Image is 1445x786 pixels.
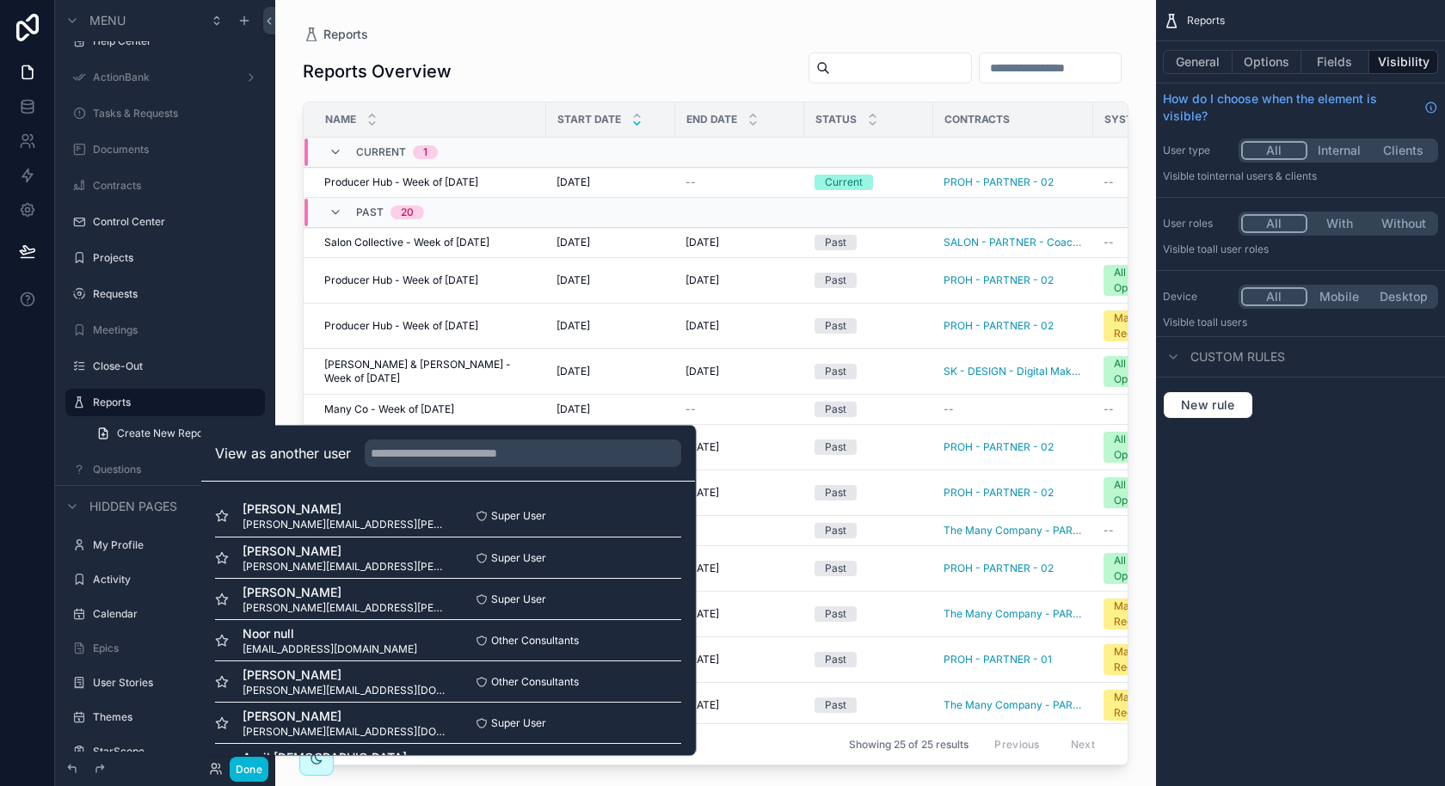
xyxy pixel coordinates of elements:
[1163,217,1232,230] label: User roles
[491,593,546,606] span: Super User
[243,708,448,725] span: [PERSON_NAME]
[1163,290,1232,304] label: Device
[93,359,261,373] label: Close-Out
[1307,214,1372,233] button: With
[1163,169,1438,183] p: Visible to
[243,642,417,656] span: [EMAIL_ADDRESS][DOMAIN_NAME]
[93,642,261,655] label: Epics
[93,396,255,409] label: Reports
[1233,50,1301,74] button: Options
[93,71,237,84] label: ActionBank
[243,500,448,518] span: [PERSON_NAME]
[1163,316,1438,329] p: Visible to
[93,676,261,690] label: User Stories
[93,215,261,229] label: Control Center
[1207,316,1247,329] span: all users
[93,573,261,586] label: Activity
[1371,214,1436,233] button: Without
[356,145,406,159] span: Current
[1187,14,1225,28] span: Reports
[557,113,621,126] span: Start Date
[1207,243,1269,255] span: All user roles
[1174,397,1242,413] span: New rule
[944,113,1010,126] span: Contracts
[230,757,268,782] button: Done
[243,725,448,739] span: [PERSON_NAME][EMAIL_ADDRESS][DOMAIN_NAME]
[401,206,414,219] div: 20
[243,518,448,531] span: [PERSON_NAME][EMAIL_ADDRESS][PERSON_NAME][DOMAIN_NAME]
[423,145,427,159] div: 1
[243,584,448,601] span: [PERSON_NAME]
[849,738,968,752] span: Showing 25 of 25 results
[243,684,448,697] span: [PERSON_NAME][EMAIL_ADDRESS][DOMAIN_NAME]
[215,443,351,464] h2: View as another user
[1371,287,1436,306] button: Desktop
[1307,141,1372,160] button: Internal
[1241,287,1307,306] button: All
[93,745,261,758] label: StarScope
[1104,113,1184,126] span: System Pulse
[86,420,265,447] a: Create New Report
[243,749,417,766] span: April [DEMOGRAPHIC_DATA]
[491,675,579,689] span: Other Consultants
[93,287,261,301] label: Requests
[93,323,261,337] label: Meetings
[93,538,261,552] label: My Profile
[491,509,546,523] span: Super User
[1369,50,1438,74] button: Visibility
[1190,348,1285,365] span: Custom rules
[93,607,261,621] label: Calendar
[243,543,448,560] span: [PERSON_NAME]
[491,716,546,730] span: Super User
[93,710,261,724] label: Themes
[89,12,126,29] span: Menu
[93,34,261,48] a: Help Center
[491,634,579,648] span: Other Consultants
[243,666,448,684] span: [PERSON_NAME]
[1241,141,1307,160] button: All
[117,427,211,440] span: Create New Report
[1163,243,1438,256] p: Visible to
[1163,144,1232,157] label: User type
[93,251,261,265] label: Projects
[89,498,177,515] span: Hidden pages
[1163,50,1233,74] button: General
[356,206,384,219] span: Past
[93,463,261,476] label: Questions
[1241,214,1307,233] button: All
[243,625,417,642] span: Noor null
[686,113,737,126] span: End Date
[1371,141,1436,160] button: Clients
[93,107,261,120] label: Tasks & Requests
[325,113,356,126] span: Name
[491,551,546,565] span: Super User
[1163,391,1253,419] button: New rule
[243,560,448,574] span: [PERSON_NAME][EMAIL_ADDRESS][PERSON_NAME][DOMAIN_NAME]
[1163,90,1417,125] span: How do I choose when the element is visible?
[1207,169,1317,182] span: Internal users & clients
[1307,287,1372,306] button: Mobile
[1163,90,1438,125] a: How do I choose when the element is visible?
[815,113,857,126] span: Status
[243,601,448,615] span: [PERSON_NAME][EMAIL_ADDRESS][PERSON_NAME][DOMAIN_NAME]
[93,143,261,157] label: Documents
[93,179,261,193] label: Contracts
